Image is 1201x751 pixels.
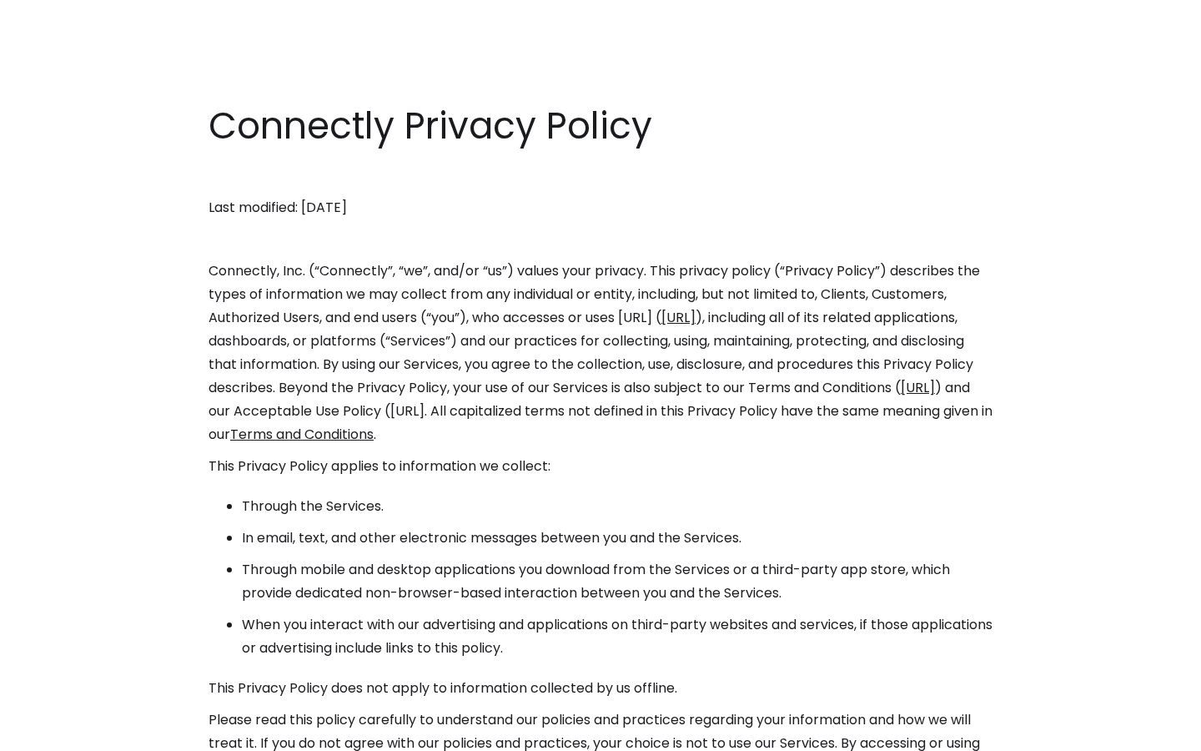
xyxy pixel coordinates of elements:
[209,455,992,478] p: This Privacy Policy applies to information we collect:
[209,100,992,152] h1: Connectly Privacy Policy
[209,677,992,700] p: This Privacy Policy does not apply to information collected by us offline.
[209,164,992,188] p: ‍
[230,425,374,444] a: Terms and Conditions
[33,722,100,745] ul: Language list
[661,308,696,327] a: [URL]
[242,558,992,605] li: Through mobile and desktop applications you download from the Services or a third-party app store...
[209,228,992,251] p: ‍
[209,260,992,446] p: Connectly, Inc. (“Connectly”, “we”, and/or “us”) values your privacy. This privacy policy (“Priva...
[242,495,992,518] li: Through the Services.
[242,613,992,660] li: When you interact with our advertising and applications on third-party websites and services, if ...
[209,196,992,219] p: Last modified: [DATE]
[242,527,992,550] li: In email, text, and other electronic messages between you and the Services.
[17,720,100,745] aside: Language selected: English
[901,378,935,397] a: [URL]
